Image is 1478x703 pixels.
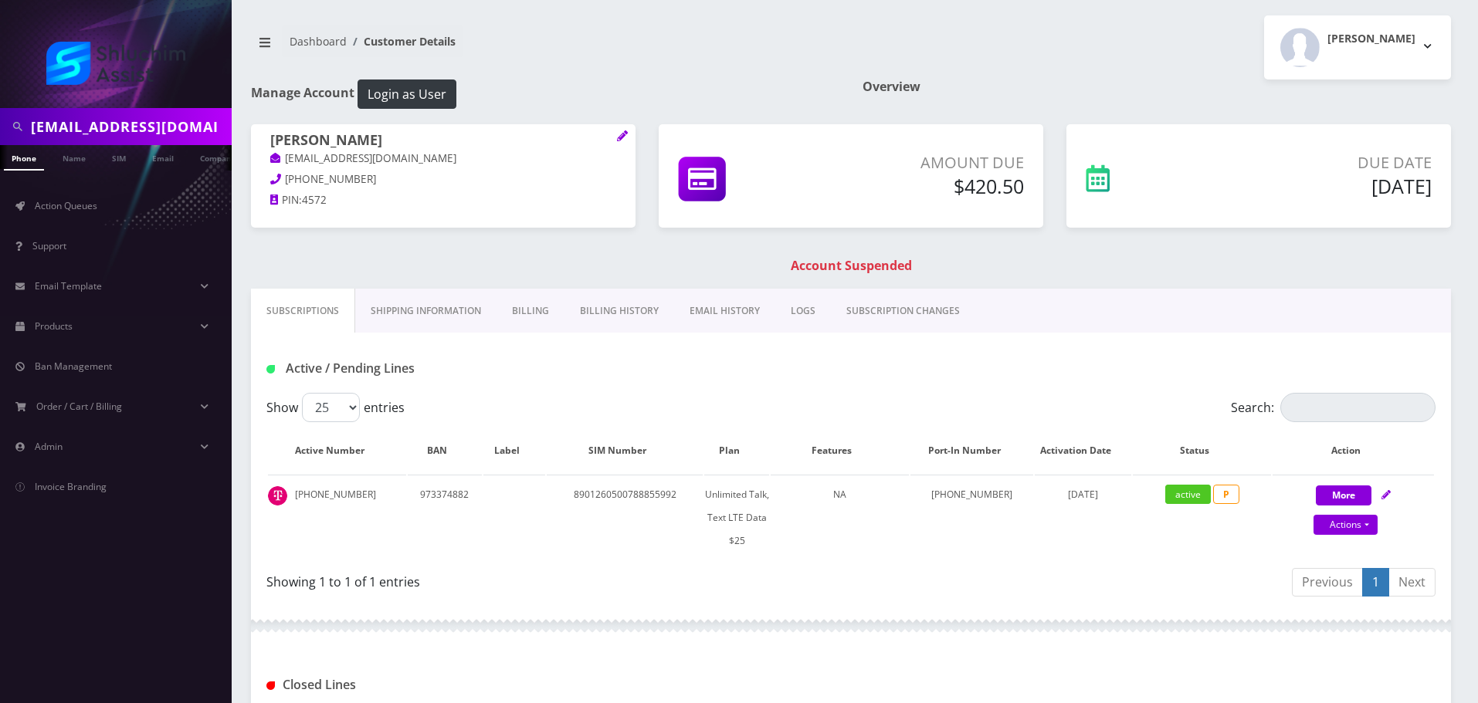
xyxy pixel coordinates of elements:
input: Search in Company [31,112,228,141]
div: Showing 1 to 1 of 1 entries [266,566,839,591]
td: [PHONE_NUMBER] [910,475,1034,560]
a: Name [55,145,93,169]
td: NA [771,475,909,560]
a: LOGS [775,289,831,333]
a: Next [1388,568,1436,597]
th: Active Number: activate to sort column ascending [268,428,406,473]
td: [PHONE_NUMBER] [268,475,406,560]
h5: $420.50 [832,174,1024,198]
span: 4572 [302,193,327,207]
th: Port-In Number: activate to sort column ascending [910,428,1034,473]
th: Features: activate to sort column ascending [771,428,909,473]
img: t_img.png [268,486,287,505]
h1: Manage Account [251,79,839,109]
a: Subscriptions [251,289,355,333]
h5: [DATE] [1209,174,1432,198]
nav: breadcrumb [251,25,839,69]
span: [DATE] [1068,488,1098,501]
span: Support [32,239,66,252]
a: Company [192,145,244,169]
button: More [1316,485,1371,505]
a: Email [144,145,181,169]
span: Products [35,319,73,333]
h1: Active / Pending Lines [266,361,641,376]
td: 973374882 [408,475,482,560]
h1: Account Suspended [255,259,1447,273]
h1: [PERSON_NAME] [270,132,616,150]
span: Action Queues [35,199,97,212]
a: EMAIL HISTORY [674,289,775,333]
span: P [1213,485,1239,504]
a: Phone [4,145,44,171]
th: Activation Date: activate to sort column ascending [1035,428,1131,473]
img: Closed Lines [266,681,275,690]
span: active [1165,485,1211,504]
img: Active / Pending Lines [266,365,275,373]
th: Label: activate to sort column ascending [483,428,546,473]
li: Customer Details [347,33,456,49]
h1: Overview [863,79,1451,94]
a: Actions [1314,515,1378,535]
button: [PERSON_NAME] [1264,15,1451,79]
th: Action: activate to sort column ascending [1273,428,1434,473]
th: BAN: activate to sort column ascending [408,428,482,473]
h2: [PERSON_NAME] [1327,32,1415,46]
span: Ban Management [35,360,112,373]
th: Plan: activate to sort column ascending [704,428,769,473]
a: Dashboard [290,34,347,49]
span: Admin [35,440,63,453]
label: Show entries [266,393,405,422]
select: Showentries [302,393,360,422]
a: SIM [104,145,134,169]
a: Shipping Information [355,289,497,333]
td: Unlimited Talk, Text LTE Data $25 [704,475,769,560]
a: PIN: [270,193,302,208]
a: 1 [1362,568,1389,597]
span: [PHONE_NUMBER] [285,172,376,186]
a: SUBSCRIPTION CHANGES [831,289,975,333]
a: Billing [497,289,564,333]
span: Invoice Branding [35,480,107,493]
a: Previous [1292,568,1363,597]
span: Email Template [35,279,102,292]
input: Search: [1280,393,1436,422]
span: Order / Cart / Billing [36,400,122,413]
p: Amount Due [832,151,1024,174]
td: 8901260500788855992 [547,475,703,560]
a: Login as User [354,84,456,101]
a: Billing History [564,289,674,333]
th: Status: activate to sort column ascending [1133,428,1271,473]
p: Due Date [1209,151,1432,174]
a: [EMAIL_ADDRESS][DOMAIN_NAME] [270,151,456,167]
button: Login as User [358,79,456,109]
th: SIM Number: activate to sort column ascending [547,428,703,473]
h1: Closed Lines [266,678,641,692]
label: Search: [1231,393,1436,422]
img: Shluchim Assist [46,42,185,85]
